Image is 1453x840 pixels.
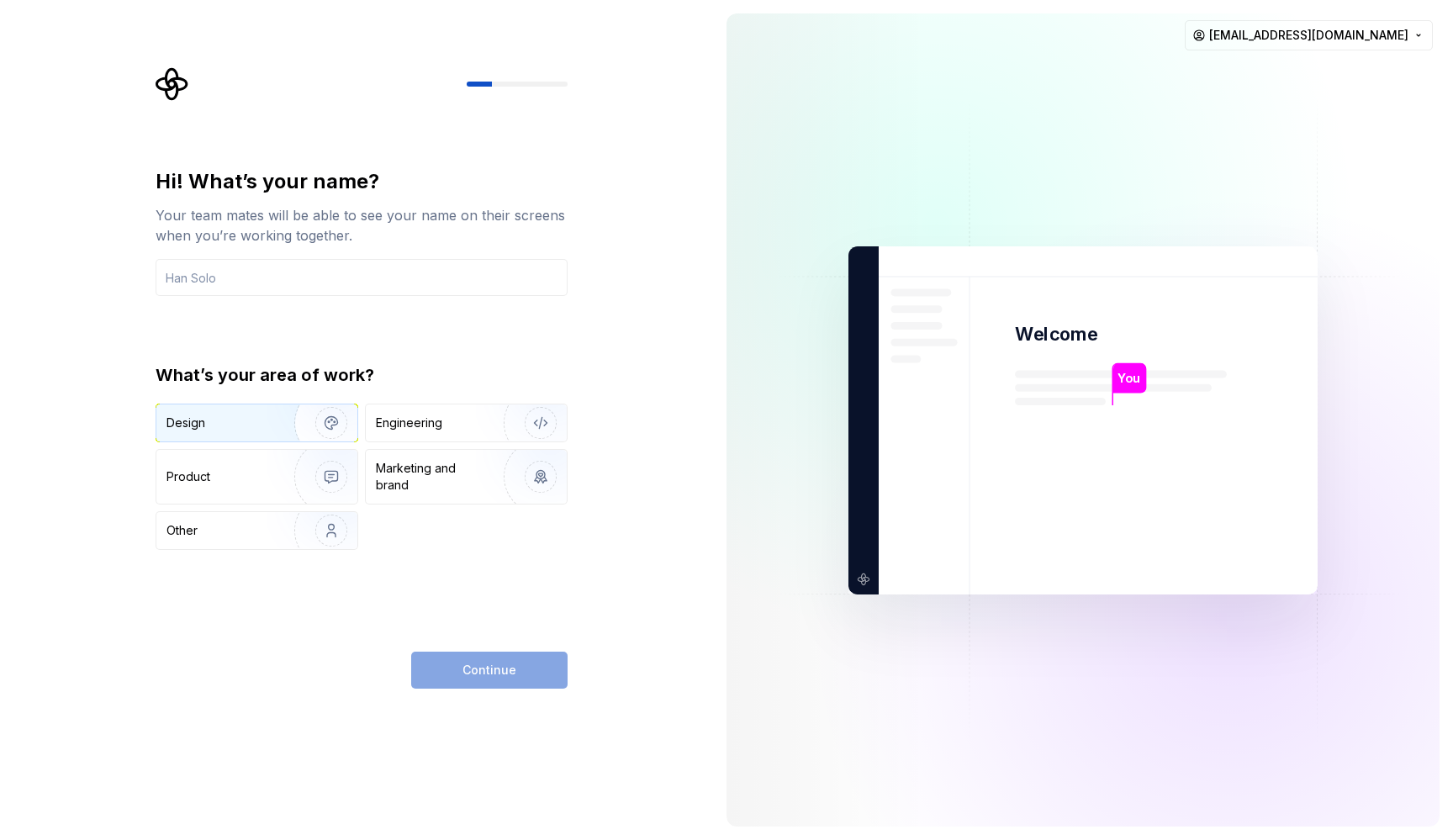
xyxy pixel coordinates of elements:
p: You [1117,368,1140,387]
div: Design [166,415,205,431]
input: Han Solo [156,259,568,296]
div: What’s your area of work? [156,363,568,387]
button: [EMAIL_ADDRESS][DOMAIN_NAME] [1185,20,1433,50]
p: Welcome [1015,322,1097,346]
svg: Supernova Logo [156,67,189,101]
span: [EMAIL_ADDRESS][DOMAIN_NAME] [1209,27,1408,44]
div: Engineering [376,415,442,431]
div: Product [166,468,210,485]
div: Your team mates will be able to see your name on their screens when you’re working together. [156,205,568,246]
div: Hi! What’s your name? [156,168,568,195]
div: Marketing and brand [376,460,489,494]
div: Other [166,522,198,539]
